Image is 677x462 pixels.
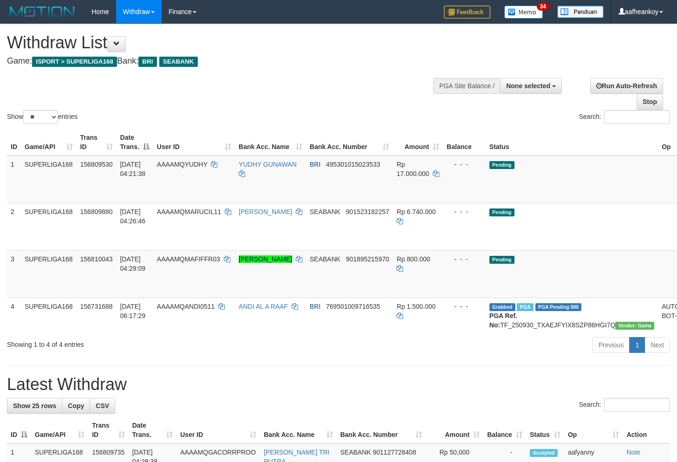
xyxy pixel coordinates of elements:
span: Vendor URL: https://trx31.1velocity.biz [615,322,654,330]
span: Copy 769501009716535 to clipboard [326,303,380,310]
a: Run Auto-Refresh [590,78,663,94]
span: AAAAMQMAFIFFR03 [157,255,220,263]
h1: Withdraw List [7,33,442,52]
td: SUPERLIGA168 [21,250,77,298]
th: Date Trans.: activate to sort column descending [117,129,153,156]
th: Game/API: activate to sort column ascending [31,417,88,443]
div: Showing 1 to 4 of 4 entries [7,336,275,349]
th: Bank Acc. Number: activate to sort column ascending [306,129,393,156]
select: Showentries [23,110,58,124]
span: CSV [96,402,109,410]
div: PGA Site Balance / [433,78,500,94]
a: 1 [629,337,645,353]
span: Pending [489,208,514,216]
span: AAAAMQMARUCIL11 [157,208,221,215]
a: Stop [637,94,663,110]
th: Status [486,129,658,156]
span: 34 [537,2,549,11]
td: SUPERLIGA168 [21,156,77,203]
th: Date Trans.: activate to sort column ascending [129,417,177,443]
th: Trans ID: activate to sort column ascending [88,417,128,443]
a: Copy [62,398,90,414]
th: Game/API: activate to sort column ascending [21,129,77,156]
th: Bank Acc. Name: activate to sort column ascending [235,129,306,156]
span: Grabbed [489,303,515,311]
th: Balance [443,129,486,156]
label: Show entries [7,110,78,124]
div: - - - [447,207,482,216]
td: SUPERLIGA168 [21,203,77,250]
span: SEABANK [310,208,340,215]
a: YUDHY GUNAWAN [239,161,297,168]
span: Pending [489,161,514,169]
a: [PERSON_NAME] [239,208,292,215]
span: BRI [310,161,320,168]
span: Pending [489,256,514,264]
th: Amount: activate to sort column ascending [393,129,443,156]
td: 4 [7,298,21,333]
div: - - - [447,254,482,264]
a: Next [644,337,670,353]
label: Search: [579,398,670,412]
b: PGA Ref. No: [489,312,517,329]
div: - - - [447,160,482,169]
img: Feedback.jpg [444,6,490,19]
span: [DATE] 06:17:29 [120,303,146,319]
span: Rp 1.500.000 [397,303,436,310]
th: Trans ID: activate to sort column ascending [77,129,117,156]
span: Marked by aafromsomean [517,303,533,311]
span: Accepted [530,449,558,457]
a: Previous [592,337,630,353]
span: PGA Pending [535,303,582,311]
th: Bank Acc. Number: activate to sort column ascending [337,417,426,443]
span: SEABANK [159,57,198,67]
input: Search: [604,398,670,412]
a: ANDI AL A RAAF [239,303,288,310]
th: ID: activate to sort column descending [7,417,31,443]
th: User ID: activate to sort column ascending [176,417,260,443]
th: Balance: activate to sort column ascending [483,417,526,443]
label: Search: [579,110,670,124]
span: ISPORT > SUPERLIGA168 [32,57,117,67]
span: Show 25 rows [13,402,56,410]
th: Op: activate to sort column ascending [564,417,623,443]
span: BRI [310,303,320,310]
span: SEABANK [310,255,340,263]
span: 156810043 [80,255,113,263]
span: Copy 495301015023533 to clipboard [326,161,380,168]
a: CSV [90,398,115,414]
th: Bank Acc. Name: activate to sort column ascending [260,417,337,443]
a: Show 25 rows [7,398,62,414]
span: 156731688 [80,303,113,310]
h4: Game: Bank: [7,57,442,66]
th: Amount: activate to sort column ascending [426,417,484,443]
span: AAAAMQANDI0511 [157,303,215,310]
span: 156809530 [80,161,113,168]
img: Button%20Memo.svg [504,6,543,19]
th: Status: activate to sort column ascending [526,417,564,443]
td: 3 [7,250,21,298]
img: MOTION_logo.png [7,5,78,19]
span: Copy [68,402,84,410]
button: None selected [500,78,562,94]
span: Rp 6.740.000 [397,208,436,215]
td: SUPERLIGA168 [21,298,77,333]
span: 156809880 [80,208,113,215]
span: AAAAMQYUDHY [157,161,208,168]
span: [DATE] 04:21:38 [120,161,146,177]
a: Note [626,449,640,456]
span: BRI [138,57,156,67]
th: Action [623,417,670,443]
span: SEABANK [340,449,371,456]
span: Copy 901523182257 to clipboard [346,208,389,215]
td: TF_250930_TXAEJFYIX8SZP86HGI7Q [486,298,658,333]
span: [DATE] 04:29:09 [120,255,146,272]
td: 2 [7,203,21,250]
th: ID [7,129,21,156]
span: Copy 901895215970 to clipboard [346,255,389,263]
td: 1 [7,156,21,203]
span: Rp 17.000.000 [397,161,429,177]
span: Copy 901127728408 to clipboard [373,449,416,456]
input: Search: [604,110,670,124]
span: Rp 800.000 [397,255,430,263]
